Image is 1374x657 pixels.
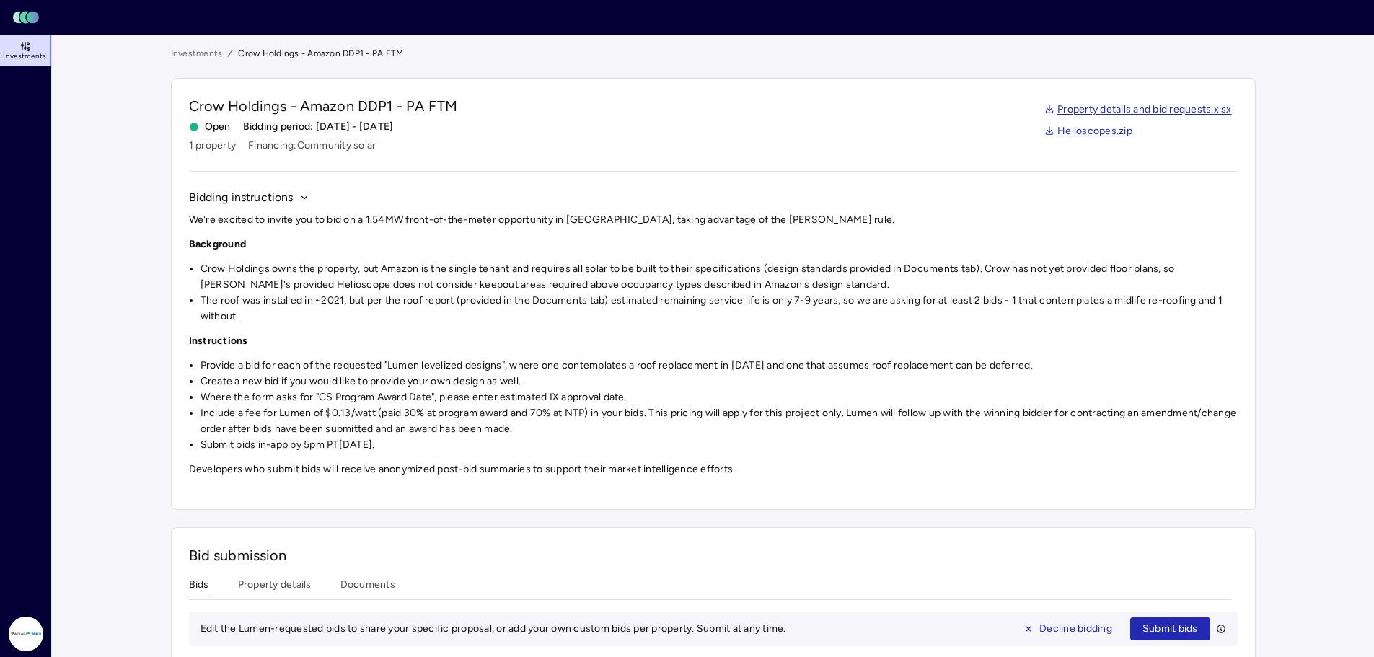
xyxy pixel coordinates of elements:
button: Submit bids [1130,617,1210,640]
span: Decline bidding [1039,621,1112,637]
li: The roof was installed in ~2021, but per the roof report (provided in the Documents tab) estimate... [201,293,1238,325]
span: 1 property [189,138,237,154]
img: Radial Power [9,617,43,651]
p: We're excited to invite you to bid on a 1.54MW front-of-the-meter opportunity in [GEOGRAPHIC_DATA... [189,212,1238,228]
li: Where the form asks for "CS Program Award Date", please enter estimated IX approval date. [201,389,1238,405]
li: Provide a bid for each of the requested "Lumen levelized designs", where one contemplates a roof ... [201,358,1238,374]
strong: Instructions [189,335,248,347]
li: Submit bids in-app by 5pm PT[DATE]. [201,437,1238,453]
span: Bid submission [189,547,287,564]
span: Financing: Community solar [248,138,376,154]
li: Create a new bid if you would like to provide your own design as well. [201,374,1238,389]
span: Crow Holdings - Amazon DDP1 - PA FTM [189,96,457,116]
span: Open [189,119,231,135]
span: Submit bids [1142,621,1198,637]
a: Investments [171,46,223,61]
span: Crow Holdings - Amazon DDP1 - PA FTM [238,46,403,61]
nav: breadcrumb [171,46,1256,61]
button: Bids [189,577,209,599]
a: Helioscopes.zip [1044,123,1132,139]
button: Documents [340,577,395,599]
button: Decline bidding [1011,617,1124,640]
li: Crow Holdings owns the property, but Amazon is the single tenant and requires all solar to be bui... [201,261,1238,293]
span: Bidding instructions [189,189,294,206]
li: Include a fee for Lumen of $0.13/watt (paid 30% at program award and 70% at NTP) in your bids. Th... [201,405,1238,437]
span: Edit the Lumen-requested bids to share your specific proposal, or add your own custom bids per pr... [201,622,786,635]
a: Property details and bid requests.xlsx [1044,102,1232,118]
p: Developers who submit bids will receive anonymized post-bid summaries to support their market int... [189,462,1238,477]
button: Property details [238,577,312,599]
button: Bidding instructions [189,189,309,206]
strong: Background [189,238,247,250]
span: Bidding period: [DATE] - [DATE] [243,119,394,135]
span: Investments [3,52,46,61]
